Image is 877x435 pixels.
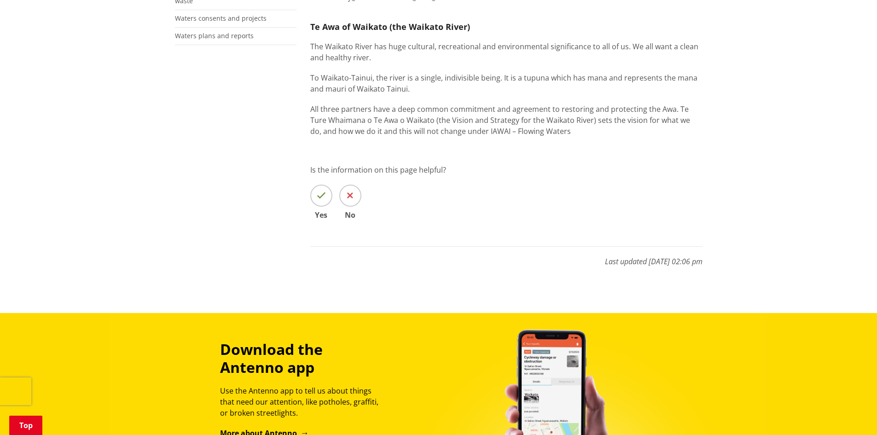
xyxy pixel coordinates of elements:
[310,72,703,94] p: To Waikato-Tainui, the river is a single, indivisible being. It is a tupuna which has mana and re...
[310,211,332,219] span: Yes
[175,14,267,23] a: Waters consents and projects
[220,385,387,418] p: Use the Antenno app to tell us about things that need our attention, like potholes, graffiti, or ...
[310,41,703,63] p: The Waikato River has huge cultural, recreational and environmental significance to all of us. We...
[310,246,703,267] p: Last updated [DATE] 02:06 pm
[310,21,470,32] strong: Te Awa of Waikato (the Waikato River)
[175,31,254,40] a: Waters plans and reports
[310,164,703,175] p: Is the information on this page helpful?
[339,211,361,219] span: No
[310,104,703,137] p: All three partners have a deep common commitment and agreement to restoring and protecting the Aw...
[9,416,42,435] a: Top
[220,341,387,376] h3: Download the Antenno app
[835,396,868,429] iframe: Messenger Launcher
